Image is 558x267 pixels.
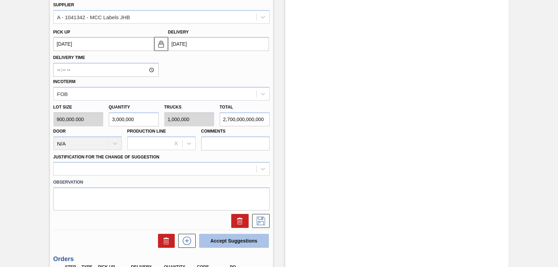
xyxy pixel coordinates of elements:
[53,102,103,112] label: Lot size
[196,233,270,249] div: Accept Suggestions
[53,53,159,63] label: Delivery Time
[53,79,76,84] label: Incoterm
[199,234,269,248] button: Accept Suggestions
[220,105,233,110] label: Total
[53,155,159,160] label: Justification for the Change of Suggestion
[154,37,168,51] button: locked
[127,129,166,134] label: Production Line
[53,30,70,35] label: Pick up
[53,255,270,263] h3: Orders
[157,40,165,48] img: locked
[168,37,269,51] input: mm/dd/yyyy
[228,214,249,228] div: Delete Suggestion
[53,2,74,7] label: Supplier
[164,105,182,110] label: Trucks
[57,91,68,97] div: FOB
[175,234,196,248] div: New suggestion
[53,129,66,134] label: Door
[53,37,154,51] input: mm/dd/yyyy
[249,214,270,228] div: Save Suggestion
[53,177,270,187] label: Observation
[201,126,270,136] label: Comments
[57,14,130,20] div: A - 1041342 - MCC Labels JHB
[154,234,175,248] div: Delete Suggestions
[168,30,189,35] label: Delivery
[109,105,130,110] label: Quantity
